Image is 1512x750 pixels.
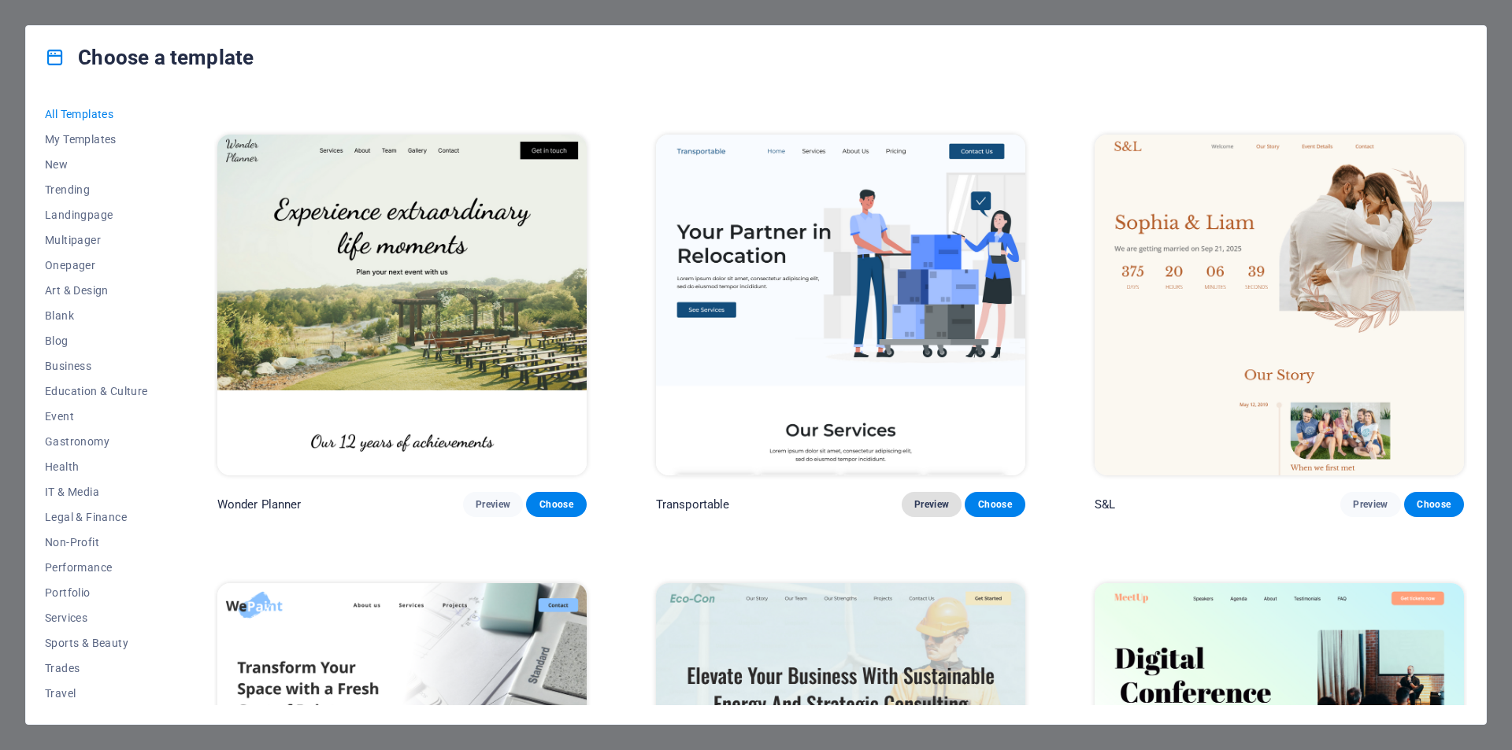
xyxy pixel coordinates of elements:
[45,555,148,580] button: Performance
[45,605,148,630] button: Services
[45,379,148,404] button: Education & Culture
[45,353,148,379] button: Business
[45,127,148,152] button: My Templates
[45,253,148,278] button: Onepager
[45,681,148,706] button: Travel
[476,498,510,511] span: Preview
[45,158,148,171] span: New
[1095,497,1115,512] p: S&L
[526,492,586,517] button: Choose
[45,209,148,221] span: Landingpage
[45,561,148,574] span: Performance
[45,586,148,599] span: Portfolio
[45,108,148,120] span: All Templates
[45,259,148,272] span: Onepager
[45,227,148,253] button: Multipager
[902,492,962,517] button: Preview
[977,498,1012,511] span: Choose
[45,662,148,674] span: Trades
[45,334,148,347] span: Blog
[45,45,254,70] h4: Choose a template
[45,580,148,605] button: Portfolio
[45,460,148,473] span: Health
[217,135,587,475] img: Wonder Planner
[45,152,148,177] button: New
[45,309,148,322] span: Blank
[45,435,148,448] span: Gastronomy
[45,504,148,530] button: Legal & Finance
[1095,135,1464,475] img: S&L
[45,328,148,353] button: Blog
[1340,492,1400,517] button: Preview
[45,284,148,297] span: Art & Design
[45,479,148,504] button: IT & Media
[45,410,148,423] span: Event
[45,630,148,656] button: Sports & Beauty
[1353,498,1388,511] span: Preview
[45,202,148,227] button: Landingpage
[45,303,148,328] button: Blank
[45,486,148,498] span: IT & Media
[45,385,148,397] span: Education & Culture
[965,492,1025,517] button: Choose
[45,454,148,479] button: Health
[914,498,949,511] span: Preview
[217,497,302,512] p: Wonder Planner
[539,498,573,511] span: Choose
[45,656,148,681] button: Trades
[656,497,730,512] p: Transportable
[45,536,148,549] span: Non-Profit
[45,530,148,555] button: Non-Profit
[45,278,148,303] button: Art & Design
[45,183,148,196] span: Trending
[45,511,148,523] span: Legal & Finance
[45,177,148,202] button: Trending
[45,637,148,649] span: Sports & Beauty
[45,102,148,127] button: All Templates
[45,687,148,700] span: Travel
[45,234,148,246] span: Multipager
[463,492,523,517] button: Preview
[45,360,148,372] span: Business
[45,404,148,429] button: Event
[656,135,1025,475] img: Transportable
[45,133,148,146] span: My Templates
[45,611,148,624] span: Services
[1404,492,1464,517] button: Choose
[45,429,148,454] button: Gastronomy
[1417,498,1451,511] span: Choose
